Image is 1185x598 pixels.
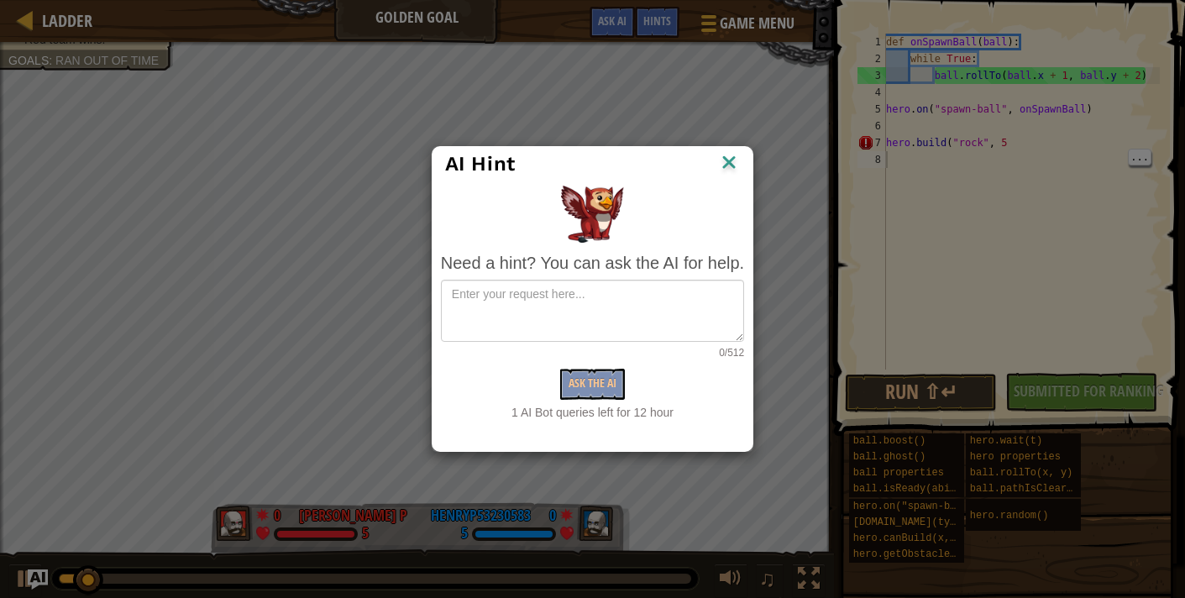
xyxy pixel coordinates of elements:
[445,152,516,176] span: AI Hint
[441,404,744,421] div: 1 AI Bot queries left for 12 hour
[561,186,624,243] img: AI Hint Animal
[718,151,740,176] img: IconClose.svg
[441,346,744,360] div: 0/512
[441,251,744,275] div: Need a hint? You can ask the AI for help.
